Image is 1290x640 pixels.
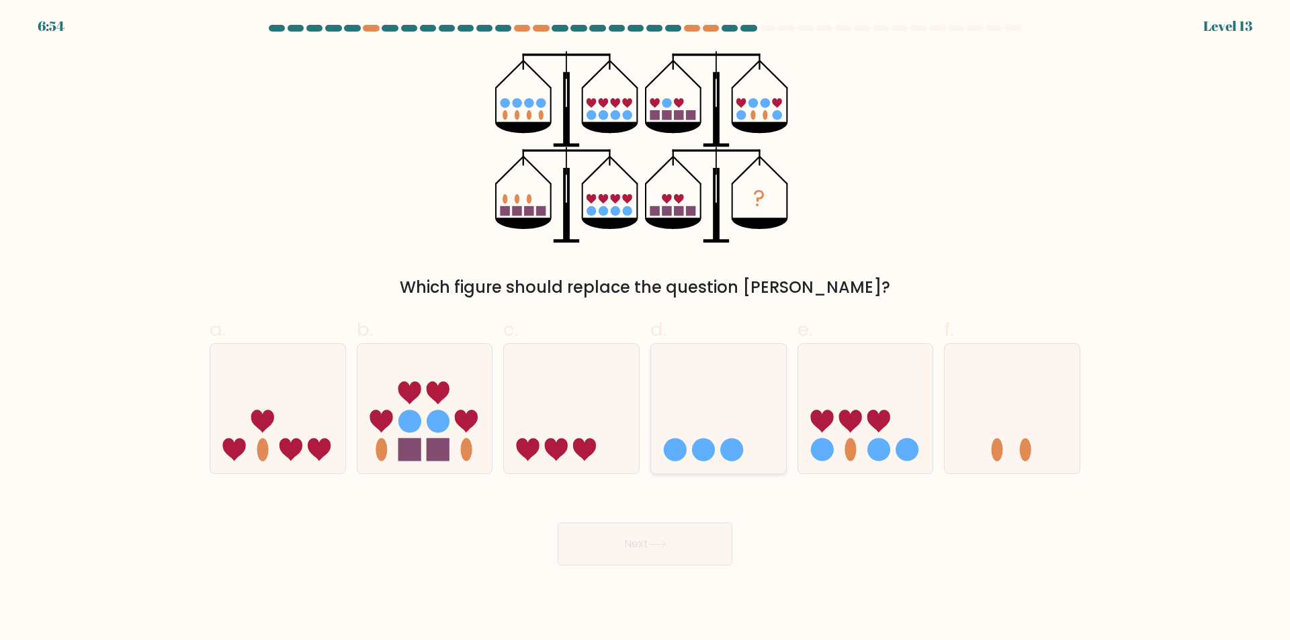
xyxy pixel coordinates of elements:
span: d. [650,316,666,342]
span: a. [210,316,226,342]
button: Next [558,522,732,565]
div: 6:54 [38,16,64,36]
span: c. [503,316,518,342]
div: Which figure should replace the question [PERSON_NAME]? [218,275,1072,300]
span: b. [357,316,373,342]
span: e. [798,316,812,342]
div: Level 13 [1203,16,1252,36]
tspan: ? [754,183,766,214]
span: f. [944,316,953,342]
